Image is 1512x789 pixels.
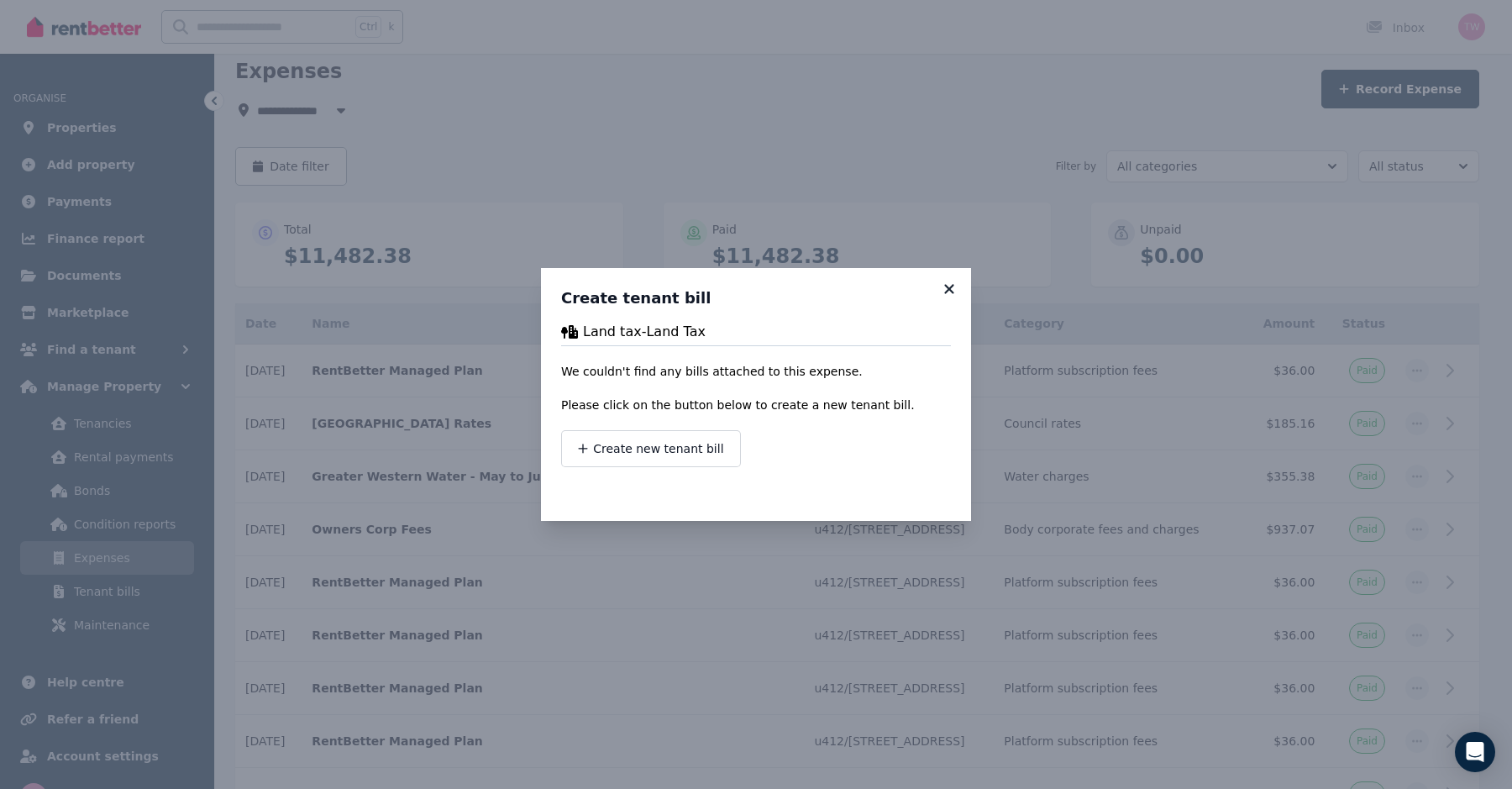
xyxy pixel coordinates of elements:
h3: Create tenant bill [561,288,951,308]
p: We couldn't find any bills attached to this expense. Please click on the button below to create a... [561,363,951,413]
span: Land tax - Land Tax [583,322,706,342]
button: Create new tenant bill [561,430,741,467]
span: Create new tenant bill [593,440,723,457]
div: Open Intercom Messenger [1455,732,1495,772]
